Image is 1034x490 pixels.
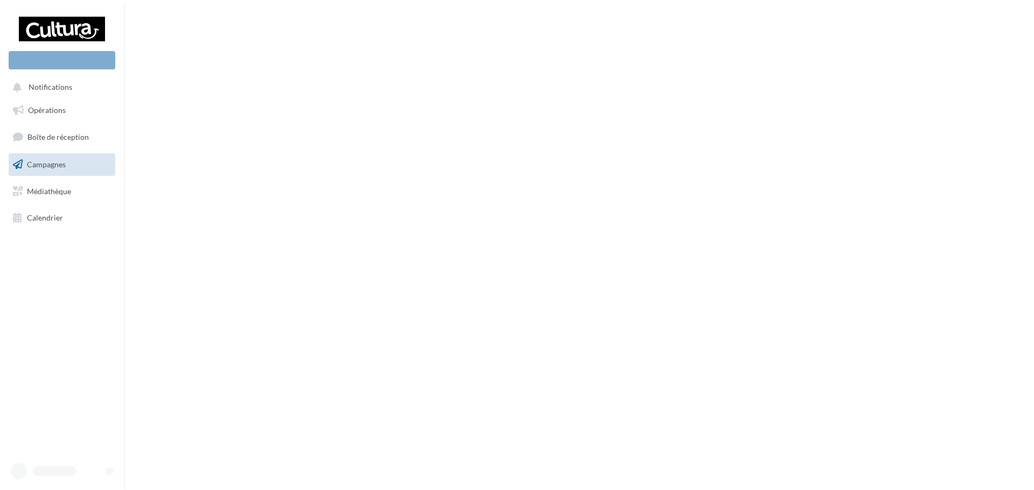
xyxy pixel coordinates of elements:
span: Médiathèque [27,186,71,195]
div: Nouvelle campagne [9,51,115,69]
a: Opérations [6,99,117,122]
span: Opérations [28,105,66,115]
span: Campagnes [27,160,66,169]
span: Notifications [29,83,72,92]
a: Campagnes [6,153,117,176]
a: Médiathèque [6,180,117,203]
a: Calendrier [6,207,117,229]
a: Boîte de réception [6,125,117,148]
span: Calendrier [27,213,63,222]
span: Boîte de réception [27,132,89,141]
